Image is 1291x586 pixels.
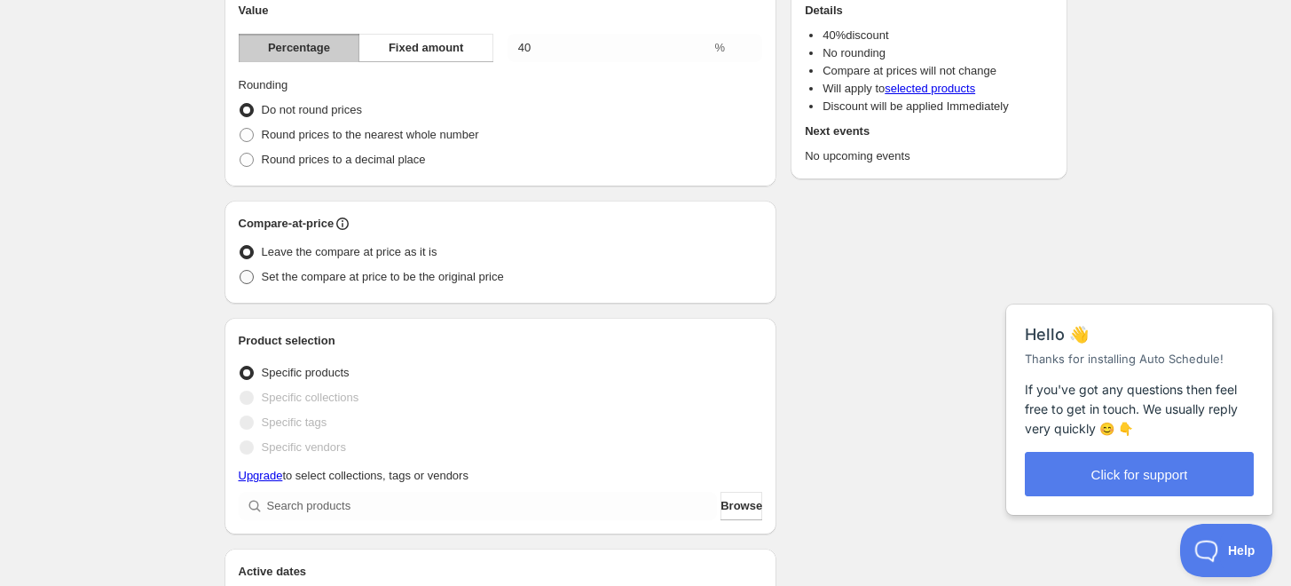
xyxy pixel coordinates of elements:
[389,39,464,57] span: Fixed amount
[885,82,975,95] a: selected products
[239,332,763,350] h2: Product selection
[805,123,1052,140] h2: Next events
[823,27,1052,44] li: 40 % discount
[262,416,327,429] span: Specific tags
[239,215,335,233] h2: Compare-at-price
[239,2,763,20] h2: Value
[268,39,330,57] span: Percentage
[262,366,350,379] span: Specific products
[262,270,504,283] span: Set the compare at price to be the original price
[358,34,492,62] button: Fixed amount
[805,2,1052,20] h2: Details
[262,153,426,166] span: Round prices to a decimal place
[262,440,346,454] span: Specific vendors
[823,44,1052,62] li: No rounding
[805,147,1052,165] p: No upcoming events
[720,497,762,515] span: Browse
[1180,524,1273,577] iframe: Help Scout Beacon - Open
[823,62,1052,80] li: Compare at prices will not change
[262,103,362,116] span: Do not round prices
[239,78,288,91] span: Rounding
[267,492,718,520] input: Search products
[239,34,360,62] button: Percentage
[823,98,1052,115] li: Discount will be applied Immediately
[262,128,479,141] span: Round prices to the nearest whole number
[823,80,1052,98] li: Will apply to
[239,563,763,581] h2: Active dates
[262,391,359,404] span: Specific collections
[720,492,762,520] button: Browse
[997,260,1283,524] iframe: Help Scout Beacon - Messages and Notifications
[239,467,763,485] p: to select collections, tags or vendors
[239,469,283,482] a: Upgrade
[715,41,726,54] span: %
[262,245,437,258] span: Leave the compare at price as it is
